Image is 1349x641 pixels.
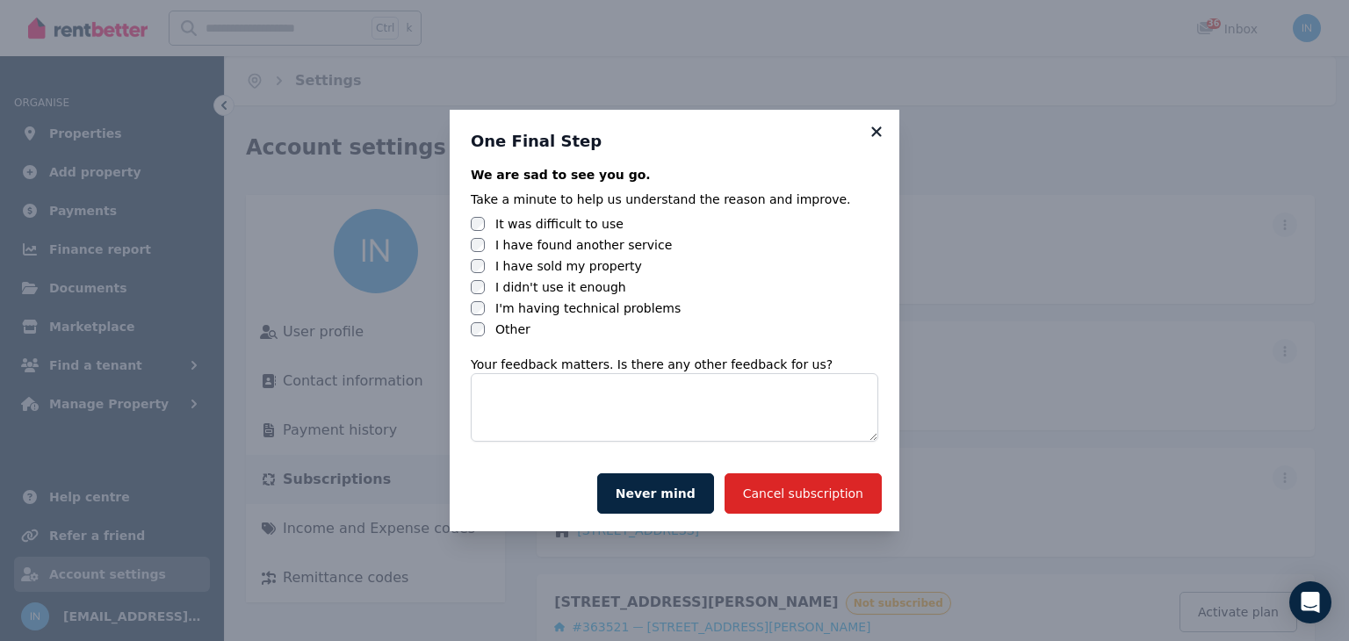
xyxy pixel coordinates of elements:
label: I have found another service [495,236,672,254]
label: I didn't use it enough [495,278,626,296]
label: Other [495,320,530,338]
button: Never mind [597,473,714,514]
div: Your feedback matters. Is there any other feedback for us? [471,356,878,373]
button: Cancel subscription [725,473,882,514]
div: Take a minute to help us understand the reason and improve. [471,191,878,208]
div: Open Intercom Messenger [1289,581,1331,623]
label: It was difficult to use [495,215,624,233]
h3: One Final Step [471,131,878,152]
div: We are sad to see you go. [471,166,878,184]
label: I have sold my property [495,257,642,275]
label: I'm having technical problems [495,299,681,317]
